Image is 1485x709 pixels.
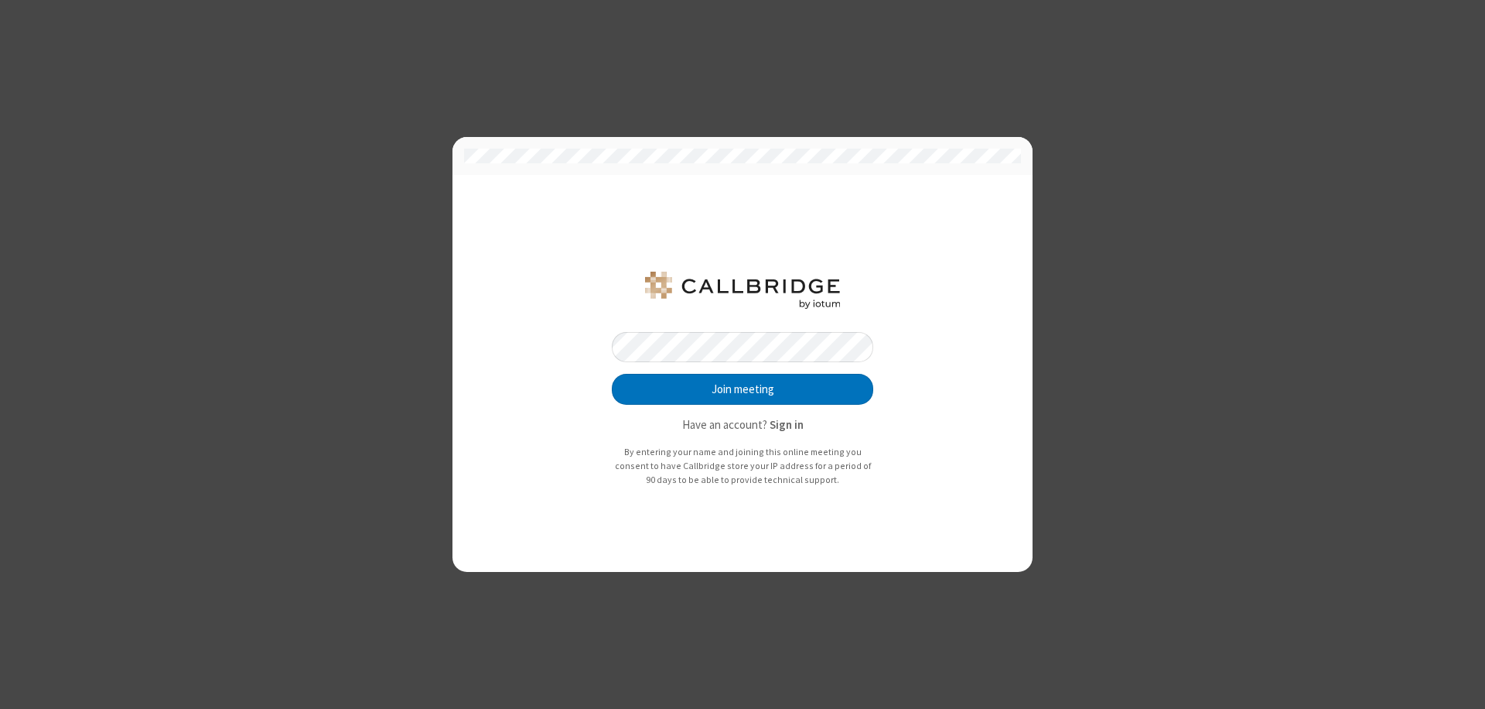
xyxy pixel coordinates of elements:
button: Join meeting [612,374,873,405]
strong: Sign in [770,417,804,432]
p: Have an account? [612,416,873,434]
img: QA Selenium DO NOT DELETE OR CHANGE [642,272,843,309]
p: By entering your name and joining this online meeting you consent to have Callbridge store your I... [612,445,873,486]
button: Sign in [770,416,804,434]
